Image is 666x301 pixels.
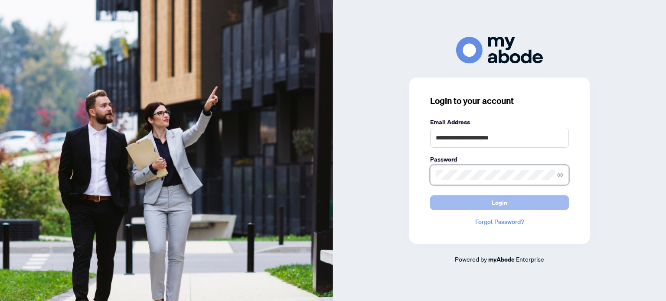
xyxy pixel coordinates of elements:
[430,95,569,107] h3: Login to your account
[488,255,515,264] a: myAbode
[430,117,569,127] label: Email Address
[492,196,507,210] span: Login
[516,255,544,263] span: Enterprise
[455,255,487,263] span: Powered by
[456,37,543,63] img: ma-logo
[430,195,569,210] button: Login
[430,217,569,227] a: Forgot Password?
[557,172,563,178] span: eye
[430,155,569,164] label: Password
